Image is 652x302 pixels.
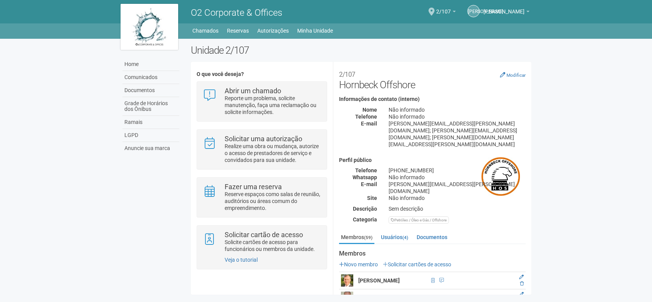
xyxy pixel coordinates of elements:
[506,73,526,78] small: Modificar
[225,191,321,211] p: Reserve espaços como salas de reunião, auditórios ou áreas comum do empreendimento.
[339,68,526,91] h2: Hornbeck Offshore
[191,45,531,56] h2: Unidade 2/107
[121,4,178,50] img: logo.jpg
[467,5,480,17] a: [PERSON_NAME]
[122,97,179,116] a: Grade de Horários dos Ônibus
[383,120,531,148] div: [PERSON_NAME][EMAIL_ADDRESS][PERSON_NAME][DOMAIN_NAME]; [PERSON_NAME][EMAIL_ADDRESS][DOMAIN_NAME]...
[257,25,289,36] a: Autorizações
[379,231,410,243] a: Usuários(4)
[361,181,377,187] strong: E-mail
[225,135,302,143] strong: Solicitar uma autorização
[227,25,249,36] a: Reservas
[383,174,531,181] div: Não informado
[367,195,377,201] strong: Site
[436,1,451,15] span: 2/107
[122,84,179,97] a: Documentos
[353,206,377,212] strong: Descrição
[436,10,456,16] a: 2/107
[225,87,281,95] strong: Abrir um chamado
[225,95,321,116] p: Reporte um problema, solicite manutenção, faça uma reclamação ou solicite informações.
[362,107,377,113] strong: Nome
[402,235,408,240] small: (4)
[389,216,449,224] div: Petróleo / Óleo e Gás / Offshore
[358,295,400,301] strong: [PERSON_NAME]
[225,143,321,163] p: Realize uma obra ou mudança, autorize o acesso de prestadores de serviço e convidados para sua un...
[519,274,524,280] a: Editar membro
[122,58,179,71] a: Home
[520,281,524,286] a: Excluir membro
[339,231,374,244] a: Membros(59)
[383,205,531,212] div: Sem descrição
[483,10,530,16] a: [PERSON_NAME]
[341,274,353,287] img: user.png
[339,261,378,267] a: Novo membro
[191,7,282,18] span: O2 Corporate & Offices
[355,114,377,120] strong: Telefone
[353,216,377,223] strong: Categoria
[482,157,520,196] img: business.png
[225,257,258,263] a: Veja o tutorial
[122,71,179,84] a: Comunicados
[203,135,321,163] a: Solicitar uma autorização Realize uma obra ou mudança, autorize o acesso de prestadores de serviç...
[297,25,333,36] a: Minha Unidade
[383,261,451,267] a: Solicitar cartões de acesso
[203,87,321,116] a: Abrir um chamado Reporte um problema, solicite manutenção, faça uma reclamação ou solicite inform...
[519,292,524,297] a: Editar membro
[225,231,303,239] strong: Solicitar cartão de acesso
[364,235,372,240] small: (59)
[225,183,282,191] strong: Fazer uma reserva
[122,142,179,155] a: Anuncie sua marca
[339,157,526,163] h4: Perfil público
[339,250,526,257] strong: Membros
[383,113,531,120] div: Não informado
[483,1,525,15] span: Juliana Oliveira
[355,167,377,173] strong: Telefone
[197,71,327,77] h4: O que você deseja?
[203,183,321,211] a: Fazer uma reserva Reserve espaços como salas de reunião, auditórios ou áreas comum do empreendime...
[225,239,321,252] p: Solicite cartões de acesso para funcionários ou membros da unidade.
[383,106,531,113] div: Não informado
[122,129,179,142] a: LGPD
[203,231,321,252] a: Solicitar cartão de acesso Solicite cartões de acesso para funcionários ou membros da unidade.
[358,277,400,284] strong: [PERSON_NAME]
[383,181,531,195] div: [PERSON_NAME][EMAIL_ADDRESS][PERSON_NAME][DOMAIN_NAME]
[450,295,514,301] div: [PHONE_NUMBER]
[122,116,179,129] a: Ramais
[192,25,218,36] a: Chamados
[361,120,377,127] strong: E-mail
[415,231,449,243] a: Documentos
[339,96,526,102] h4: Informações de contato (interno)
[383,167,531,174] div: [PHONE_NUMBER]
[500,72,526,78] a: Modificar
[352,174,377,180] strong: Whatsapp
[339,71,355,78] small: 2/107
[383,195,531,201] div: Não informado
